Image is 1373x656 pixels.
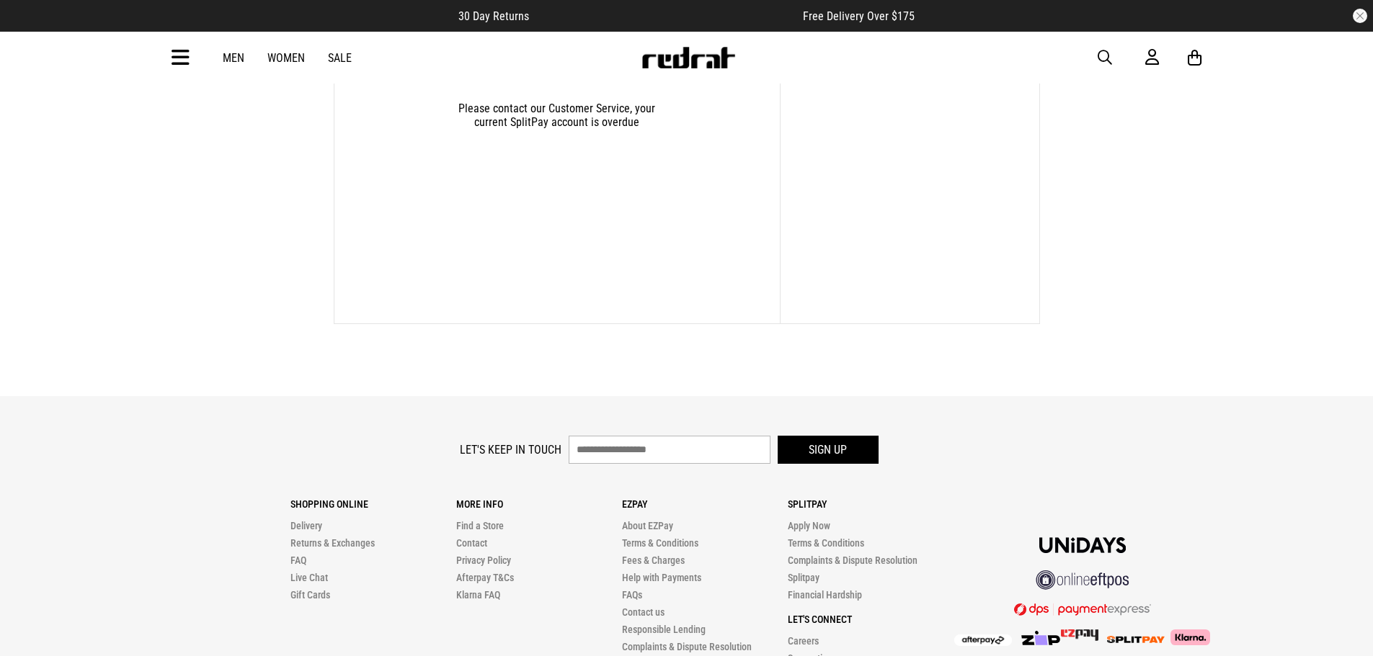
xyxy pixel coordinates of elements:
[456,589,500,601] a: Klarna FAQ
[458,9,529,23] span: 30 Day Returns
[456,554,511,566] a: Privacy Policy
[788,635,819,647] a: Careers
[558,9,774,23] iframe: Customer reviews powered by Trustpilot
[290,537,375,549] a: Returns & Exchanges
[778,436,879,464] button: Sign up
[290,498,456,510] p: Shopping Online
[788,498,954,510] p: Splitpay
[622,606,665,618] a: Contact us
[622,589,642,601] a: FAQs
[456,520,504,531] a: Find a Store
[267,51,305,65] a: Women
[622,537,698,549] a: Terms & Conditions
[788,589,862,601] a: Financial Hardship
[12,6,55,49] button: Open LiveChat chat widget
[223,51,244,65] a: Men
[803,9,915,23] span: Free Delivery Over $175
[290,554,306,566] a: FAQ
[1021,631,1061,645] img: Zip
[788,554,917,566] a: Complaints & Dispute Resolution
[1107,636,1165,643] img: Splitpay
[290,572,328,583] a: Live Chat
[460,443,561,457] label: Let's keep in touch
[290,589,330,601] a: Gift Cards
[788,614,954,625] p: Let's Connect
[1036,570,1129,590] img: online eftpos
[1039,537,1126,553] img: Unidays
[622,641,752,652] a: Complaints & Dispute Resolution
[622,624,706,635] a: Responsible Lending
[1061,629,1098,641] img: Splitpay
[1014,603,1151,616] img: DPS
[788,572,819,583] a: Splitpay
[1165,629,1210,645] img: Klarna
[622,572,701,583] a: Help with Payments
[456,498,622,510] p: More Info
[622,498,788,510] p: Ezpay
[622,520,673,531] a: About EZPay
[954,634,1012,646] img: Afterpay
[290,520,322,531] a: Delivery
[641,47,736,68] img: Redrat logo
[328,51,352,65] a: Sale
[456,572,514,583] a: Afterpay T&Cs
[788,537,864,549] a: Terms & Conditions
[449,81,665,129] div: Please contact our Customer Service, your current SplitPay account is overdue
[622,554,685,566] a: Fees & Charges
[788,520,830,531] a: Apply Now
[456,537,487,549] a: Contact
